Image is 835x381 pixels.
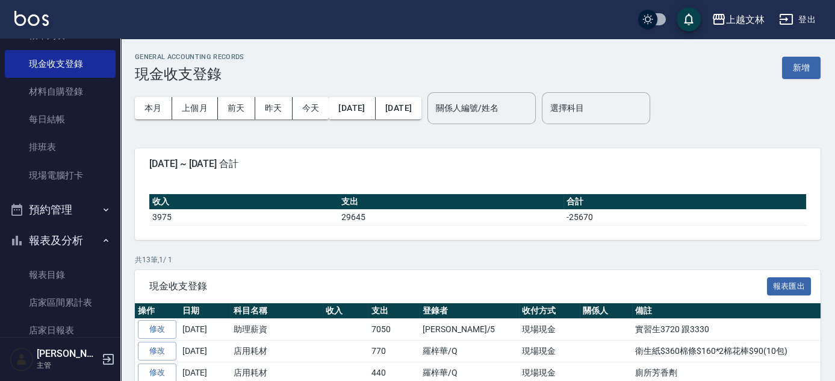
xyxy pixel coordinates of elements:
[149,209,338,225] td: 3975
[5,133,116,161] a: 排班表
[519,303,580,319] th: 收付方式
[767,277,812,296] button: 報表匯出
[5,78,116,105] a: 材料自購登錄
[5,194,116,225] button: 預約管理
[767,280,812,291] a: 報表匯出
[218,97,255,119] button: 前天
[138,320,176,339] a: 修改
[179,319,231,341] td: [DATE]
[782,57,821,79] button: 新增
[519,341,580,362] td: 現場現金
[231,303,323,319] th: 科目名稱
[179,341,231,362] td: [DATE]
[329,97,375,119] button: [DATE]
[782,61,821,73] a: 新增
[10,347,34,371] img: Person
[5,50,116,78] a: 現金收支登錄
[135,53,244,61] h2: GENERAL ACCOUNTING RECORDS
[726,12,765,27] div: 上越文林
[135,97,172,119] button: 本月
[37,348,98,360] h5: [PERSON_NAME]
[323,303,369,319] th: 收入
[37,360,98,371] p: 主管
[420,319,519,341] td: [PERSON_NAME]/5
[138,342,176,361] a: 修改
[707,7,769,32] button: 上越文林
[338,209,563,225] td: 29645
[5,225,116,256] button: 報表及分析
[135,303,179,319] th: 操作
[149,158,806,170] span: [DATE] ~ [DATE] 合計
[563,209,806,225] td: -25670
[149,280,767,292] span: 現金收支登錄
[5,105,116,133] a: 每日結帳
[368,341,420,362] td: 770
[135,66,244,83] h3: 現金收支登錄
[5,162,116,189] a: 現場電腦打卡
[14,11,49,26] img: Logo
[293,97,329,119] button: 今天
[231,319,323,341] td: 助理薪資
[563,194,806,210] th: 合計
[338,194,563,210] th: 支出
[376,97,421,119] button: [DATE]
[677,7,701,31] button: save
[231,341,323,362] td: 店用耗材
[255,97,293,119] button: 昨天
[774,8,821,31] button: 登出
[5,261,116,289] a: 報表目錄
[5,316,116,344] a: 店家日報表
[5,289,116,316] a: 店家區間累計表
[172,97,218,119] button: 上個月
[519,319,580,341] td: 現場現金
[149,194,338,210] th: 收入
[135,254,821,265] p: 共 13 筆, 1 / 1
[179,303,231,319] th: 日期
[580,303,632,319] th: 關係人
[420,341,519,362] td: 羅梓華/Q
[368,319,420,341] td: 7050
[368,303,420,319] th: 支出
[420,303,519,319] th: 登錄者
